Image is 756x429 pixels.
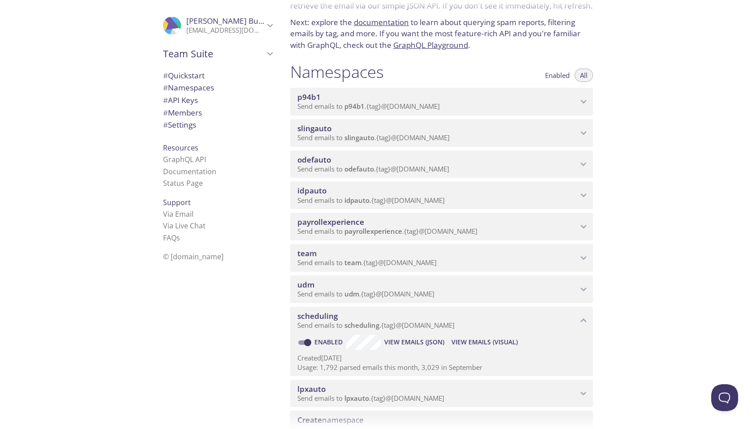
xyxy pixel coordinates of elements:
[163,95,198,105] span: API Keys
[290,307,593,335] div: scheduling namespace
[297,248,317,258] span: team
[290,88,593,116] div: p94b1 namespace
[344,196,369,205] span: idpauto
[163,143,198,153] span: Resources
[344,133,374,142] span: slingauto
[163,95,168,105] span: #
[163,178,203,188] a: Status Page
[163,107,168,118] span: #
[344,164,374,173] span: odefauto
[163,209,193,219] a: Via Email
[290,150,593,178] div: odefauto namespace
[297,102,440,111] span: Send emails to . {tag} @[DOMAIN_NAME]
[163,252,223,262] span: © [DOMAIN_NAME]
[156,94,279,107] div: API Keys
[156,107,279,119] div: Members
[297,123,331,133] span: slingauto
[290,275,593,303] div: udm namespace
[156,42,279,65] div: Team Suite
[163,233,180,243] a: FAQ
[290,181,593,209] div: idpauto namespace
[290,244,593,272] div: team namespace
[186,16,280,26] span: [PERSON_NAME] Bulatova
[163,221,206,231] a: Via Live Chat
[448,335,521,349] button: View Emails (Visual)
[163,82,168,93] span: #
[297,227,477,236] span: Send emails to . {tag} @[DOMAIN_NAME]
[354,17,409,27] a: documentation
[156,11,279,40] div: Anastasiya Bulatova
[290,380,593,408] div: lpxauto namespace
[297,196,445,205] span: Send emails to . {tag} @[DOMAIN_NAME]
[297,258,437,267] span: Send emails to . {tag} @[DOMAIN_NAME]
[156,82,279,94] div: Namespaces
[297,154,331,165] span: odefauto
[297,384,326,394] span: lpxauto
[163,47,264,60] span: Team Suite
[176,233,180,243] span: s
[163,120,168,130] span: #
[393,40,468,50] a: GraphQL Playground
[163,154,206,164] a: GraphQL API
[186,26,264,35] p: [EMAIL_ADDRESS][DOMAIN_NAME]
[290,213,593,240] div: payrollexperience namespace
[290,119,593,147] div: slingauto namespace
[344,102,365,111] span: p94b1
[540,69,575,82] button: Enabled
[163,70,205,81] span: Quickstart
[156,119,279,131] div: Team Settings
[163,120,196,130] span: Settings
[297,363,586,372] p: Usage: 1,792 parsed emails this month, 3,029 in September
[163,70,168,81] span: #
[313,338,346,346] a: Enabled
[297,185,326,196] span: idpauto
[163,167,216,176] a: Documentation
[297,217,364,227] span: payrollexperience
[163,107,202,118] span: Members
[297,311,338,321] span: scheduling
[344,289,359,298] span: udm
[297,164,449,173] span: Send emails to . {tag} @[DOMAIN_NAME]
[297,289,434,298] span: Send emails to . {tag} @[DOMAIN_NAME]
[290,62,384,82] h1: Namespaces
[344,321,379,330] span: scheduling
[575,69,593,82] button: All
[297,321,455,330] span: Send emails to . {tag} @[DOMAIN_NAME]
[297,92,321,102] span: p94b1
[156,69,279,82] div: Quickstart
[344,394,369,403] span: lpxauto
[344,227,402,236] span: payrollexperience
[163,82,214,93] span: Namespaces
[381,335,448,349] button: View Emails (JSON)
[297,394,444,403] span: Send emails to . {tag} @[DOMAIN_NAME]
[297,279,314,290] span: udm
[297,353,586,363] p: Created [DATE]
[384,337,444,347] span: View Emails (JSON)
[290,17,593,51] p: Next: explore the to learn about querying spam reports, filtering emails by tag, and more. If you...
[451,337,518,347] span: View Emails (Visual)
[297,133,450,142] span: Send emails to . {tag} @[DOMAIN_NAME]
[344,258,361,267] span: team
[711,384,738,411] iframe: Help Scout Beacon - Open
[163,197,191,207] span: Support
